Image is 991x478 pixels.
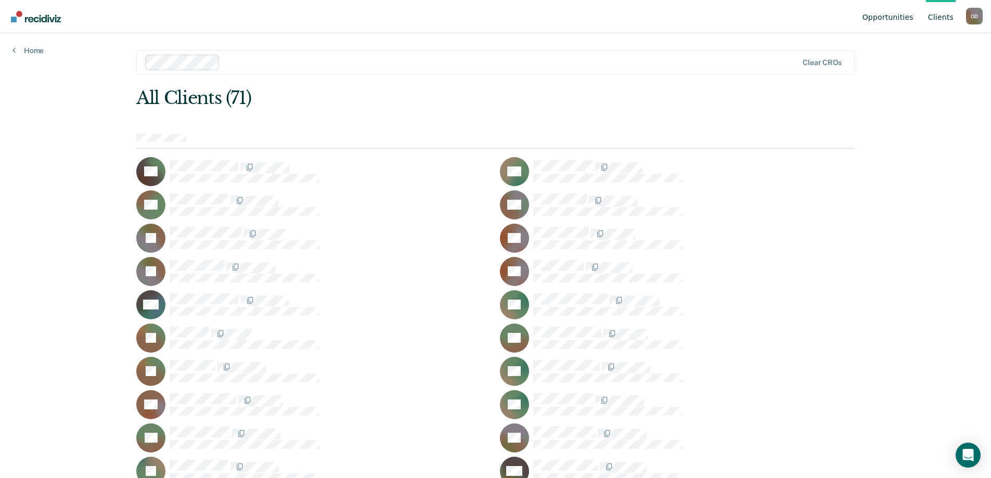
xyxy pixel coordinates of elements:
[136,87,711,109] div: All Clients (71)
[11,11,61,22] img: Recidiviz
[956,443,981,468] div: Open Intercom Messenger
[803,58,842,67] div: Clear CROs
[12,46,44,55] a: Home
[966,8,983,24] div: O D
[966,8,983,24] button: Profile dropdown button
